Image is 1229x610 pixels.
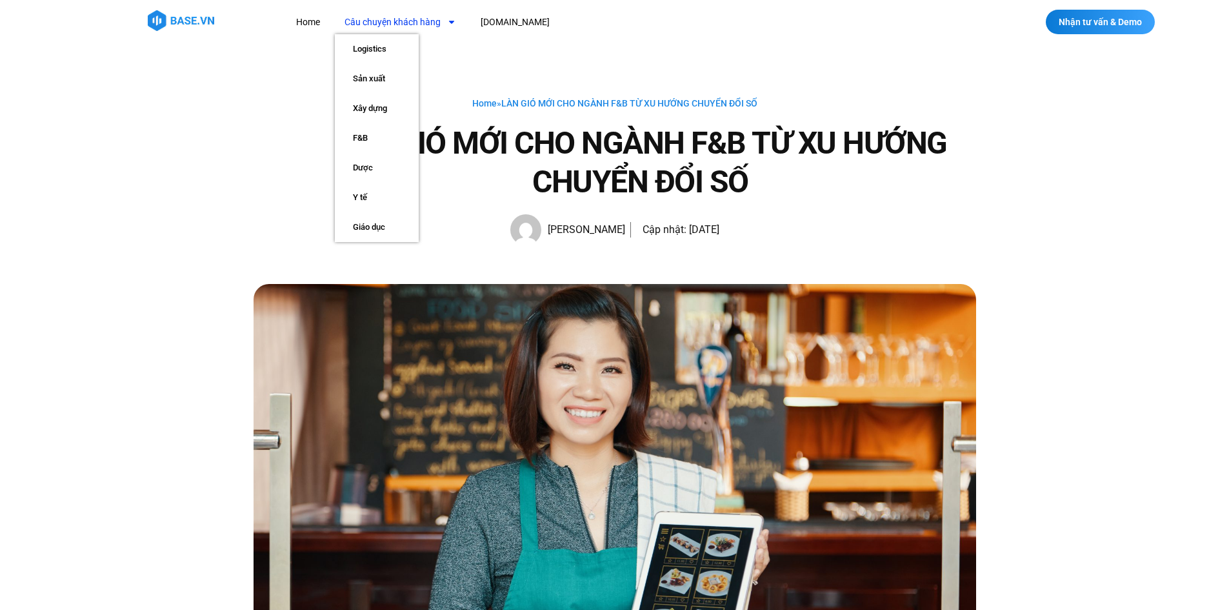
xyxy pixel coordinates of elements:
a: F&B [335,123,419,153]
span: Nhận tư vấn & Demo [1059,17,1142,26]
ul: Câu chuyện khách hàng [335,34,419,242]
a: Home [472,98,497,108]
a: Y tế [335,183,419,212]
a: Home [286,10,330,34]
a: Giáo dục [335,212,419,242]
time: [DATE] [689,223,719,236]
span: Cập nhật: [643,223,686,236]
a: Sản xuất [335,64,419,94]
h1: LÀN GIÓ MỚI CHO NGÀNH F&B TỪ XU HƯỚNG CHUYỂN ĐỔI SỐ [305,124,976,201]
nav: Menu [286,10,786,34]
a: Dược [335,153,419,183]
span: [PERSON_NAME] [541,221,625,239]
a: Nhận tư vấn & Demo [1046,10,1155,34]
img: Picture of Hạnh Hoàng [510,214,541,245]
a: Picture of Hạnh Hoàng [PERSON_NAME] [510,214,625,245]
a: Xây dựng [335,94,419,123]
span: LÀN GIÓ MỚI CHO NGÀNH F&B TỪ XU HƯỚNG CHUYỂN ĐỔI SỐ [501,98,757,108]
a: Câu chuyện khách hàng [335,10,466,34]
a: [DOMAIN_NAME] [471,10,559,34]
a: Logistics [335,34,419,64]
span: » [472,98,757,108]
